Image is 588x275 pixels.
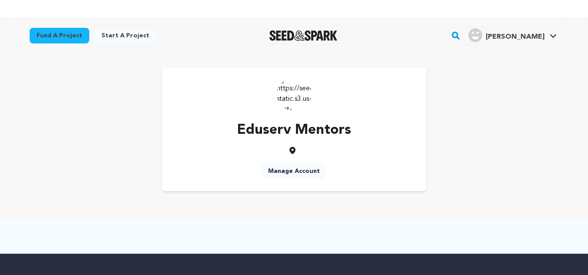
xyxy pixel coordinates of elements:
div: Eduserv M.'s Profile [468,28,544,42]
a: Manage Account [261,163,327,179]
a: Eduserv M.'s Profile [467,27,558,42]
a: Start a project [94,28,156,43]
span: Eduserv M.'s Profile [467,27,558,45]
img: Seed&Spark Logo Dark Mode [269,30,338,41]
img: https://seedandspark-static.s3.us-east-2.amazonaws.com/images/User/002/310/278/medium/ACg8ocI69hu... [277,76,312,111]
a: Fund a project [30,28,89,43]
a: Seed&Spark Homepage [269,30,338,41]
img: user.png [468,28,482,42]
span: [PERSON_NAME] [486,33,544,40]
p: Eduserv Mentors [237,120,351,141]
